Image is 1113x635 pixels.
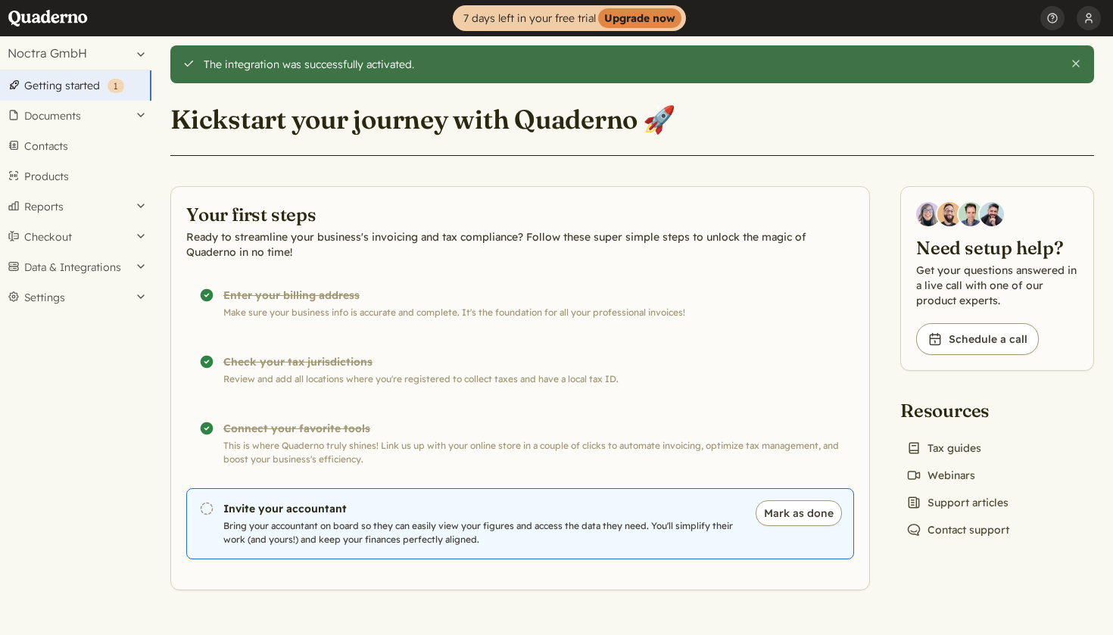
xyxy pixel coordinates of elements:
h2: Need setup help? [916,235,1078,260]
img: Diana Carrasco, Account Executive at Quaderno [916,202,940,226]
img: Jairo Fumero, Account Executive at Quaderno [937,202,962,226]
h2: Resources [900,398,1015,422]
p: Get your questions answered in a live call with one of our product experts. [916,263,1078,308]
button: Close this alert [1070,58,1082,70]
a: Tax guides [900,437,987,459]
a: Invite your accountant Bring your accountant on board so they can easily view your figures and ac... [186,488,854,559]
h1: Kickstart your journey with Quaderno 🚀 [170,103,675,136]
img: Ivo Oltmans, Business Developer at Quaderno [959,202,983,226]
a: Schedule a call [916,323,1039,355]
a: Contact support [900,519,1015,540]
span: 1 [114,80,118,92]
a: Webinars [900,465,981,486]
button: Mark as done [756,500,842,526]
div: The integration was successfully activated. [204,58,1058,71]
h2: Your first steps [186,202,854,226]
h3: Invite your accountant [223,501,740,516]
a: Support articles [900,492,1015,513]
strong: Upgrade now [598,8,681,28]
img: Javier Rubio, DevRel at Quaderno [980,202,1004,226]
a: 7 days left in your free trialUpgrade now [453,5,686,31]
p: Ready to streamline your business's invoicing and tax compliance? Follow these super simple steps... [186,229,854,260]
p: Bring your accountant on board so they can easily view your figures and access the data they need... [223,519,740,546]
